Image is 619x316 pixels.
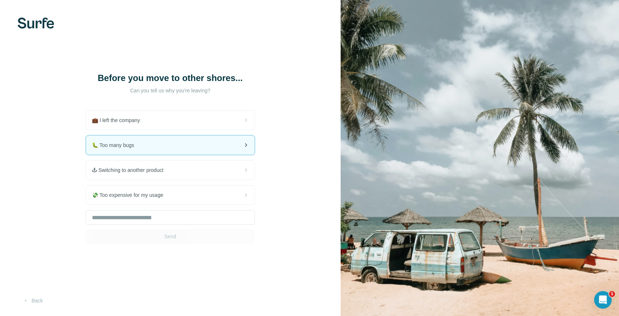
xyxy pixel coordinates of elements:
[92,142,140,149] span: 🐛 Too many bugs
[18,294,48,307] button: Back
[92,117,146,124] span: 💼 I left the company
[609,291,615,297] span: 1
[92,166,169,174] span: 🕹 Switching to another product
[97,87,244,94] p: Can you tell us why you're leaving?
[97,72,244,84] h1: Before you move to other shores...
[18,18,54,29] img: Surfe's logo
[594,291,612,309] iframe: Intercom live chat
[92,191,169,199] span: 💸 Too expensive for my usage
